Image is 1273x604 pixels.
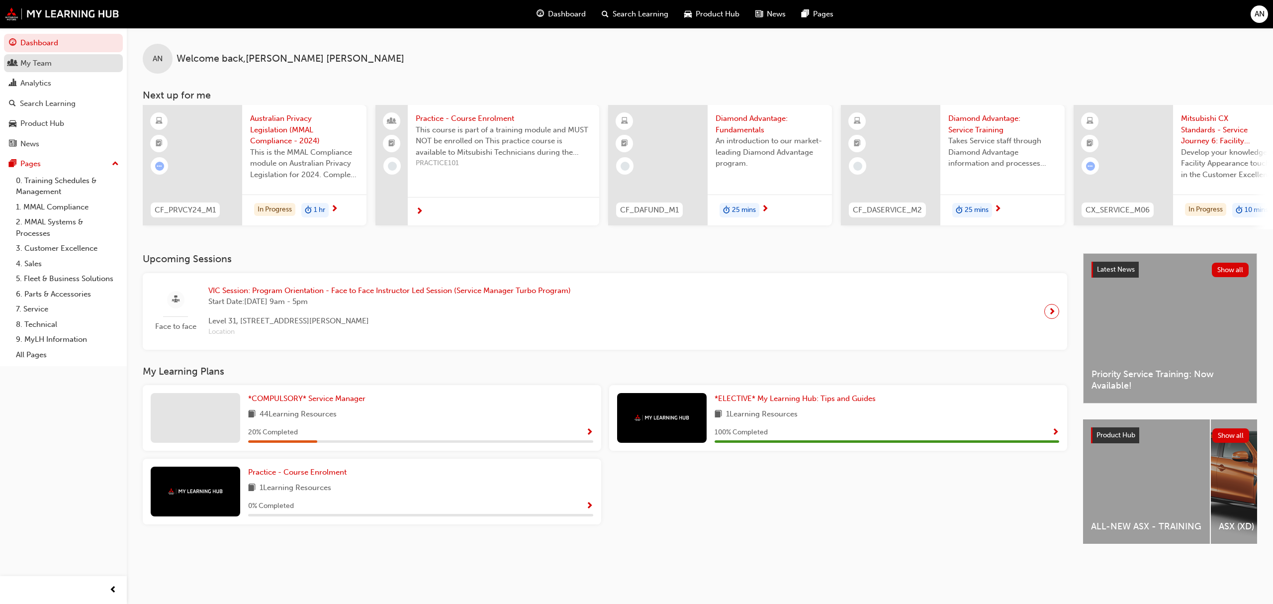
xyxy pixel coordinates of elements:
a: 2. MMAL Systems & Processes [12,214,123,241]
span: 0 % Completed [248,501,294,512]
span: duration-icon [1236,204,1243,217]
a: Analytics [4,74,123,93]
a: My Team [4,54,123,73]
a: *COMPULSORY* Service Manager [248,393,369,404]
img: mmal [635,414,689,421]
a: Practice - Course Enrolment [248,467,351,478]
span: 100 % Completed [715,427,768,438]
a: Dashboard [4,34,123,52]
span: *ELECTIVE* My Learning Hub: Tips and Guides [715,394,876,403]
a: All Pages [12,347,123,363]
span: 1 Learning Resources [260,482,331,495]
button: Show all [1212,263,1249,277]
span: prev-icon [109,584,117,597]
span: book-icon [715,408,722,421]
span: This is the MMAL Compliance module on Australian Privacy Legislation for 2024. Complete this modu... [250,147,359,181]
span: search-icon [9,100,16,108]
a: ALL-NEW ASX - TRAINING [1083,419,1210,544]
span: pages-icon [9,160,16,169]
span: Level 31, [STREET_ADDRESS][PERSON_NAME] [208,315,571,327]
span: people-icon [388,115,395,128]
a: Product Hub [4,114,123,133]
span: duration-icon [723,204,730,217]
span: booktick-icon [1087,137,1093,150]
a: CF_PRVCY24_M1Australian Privacy Legislation (MMAL Compliance - 2024)This is the MMAL Compliance m... [143,105,366,225]
span: next-icon [994,205,1001,214]
a: 9. MyLH Information [12,332,123,347]
span: booktick-icon [156,137,163,150]
div: News [20,138,39,150]
span: sessionType_FACE_TO_FACE-icon [172,294,180,306]
span: learningResourceType_ELEARNING-icon [854,115,861,128]
span: CF_DASERVICE_M2 [853,204,922,216]
a: News [4,135,123,153]
div: My Team [20,58,52,69]
a: 3. Customer Excellence [12,241,123,256]
span: Show Progress [1052,428,1059,437]
a: car-iconProduct Hub [676,4,747,24]
a: mmal [5,7,119,20]
span: 20 % Completed [248,427,298,438]
button: Show all [1212,428,1250,443]
a: Latest NewsShow all [1091,262,1249,278]
a: *ELECTIVE* My Learning Hub: Tips and Guides [715,393,880,404]
span: Australian Privacy Legislation (MMAL Compliance - 2024) [250,113,359,147]
a: CF_DAFUND_M1Diamond Advantage: FundamentalsAn introduction to our market-leading Diamond Advantag... [608,105,832,225]
span: Start Date: [DATE] 9am - 5pm [208,296,571,307]
span: Product Hub [1096,431,1135,439]
span: CX_SERVICE_M06 [1086,204,1150,216]
span: Takes Service staff through Diamond Advantage information and processes relevant to the Customer ... [948,135,1057,169]
a: 1. MMAL Compliance [12,200,123,215]
button: AN [1251,5,1268,23]
span: ALL-NEW ASX - TRAINING [1091,521,1202,532]
span: next-icon [331,205,338,214]
span: 1 Learning Resources [726,408,798,421]
h3: My Learning Plans [143,366,1067,377]
span: booktick-icon [854,137,861,150]
span: car-icon [9,119,16,128]
span: Face to face [151,321,200,332]
span: car-icon [684,8,692,20]
span: people-icon [9,59,16,68]
a: 6. Parts & Accessories [12,287,123,302]
span: An introduction to our market-leading Diamond Advantage program. [716,135,824,169]
span: CF_DAFUND_M1 [620,204,679,216]
span: Show Progress [586,428,593,437]
span: AN [1255,8,1265,20]
a: Latest NewsShow allPriority Service Training: Now Available! [1083,253,1257,403]
span: Latest News [1097,265,1135,274]
div: In Progress [254,203,295,216]
span: news-icon [755,8,763,20]
span: learningResourceType_ELEARNING-icon [621,115,628,128]
span: Practice - Course Enrolment [416,113,591,124]
a: pages-iconPages [794,4,841,24]
span: book-icon [248,482,256,495]
span: Dashboard [548,8,586,20]
div: Search Learning [20,98,76,109]
span: guage-icon [537,8,544,20]
span: 44 Learning Resources [260,408,337,421]
span: next-icon [416,207,423,216]
div: In Progress [1185,203,1226,216]
button: Show Progress [586,500,593,512]
button: DashboardMy TeamAnalyticsSearch LearningProduct HubNews [4,32,123,155]
span: booktick-icon [621,137,628,150]
a: 7. Service [12,302,123,317]
a: CF_DASERVICE_M2Diamond Advantage: Service TrainingTakes Service staff through Diamond Advantage i... [841,105,1065,225]
span: PRACTICE101 [416,158,591,169]
span: booktick-icon [388,137,395,150]
span: 25 mins [732,204,756,216]
span: duration-icon [305,204,312,217]
span: learningRecordVerb_NONE-icon [853,162,862,171]
span: pages-icon [802,8,809,20]
span: learningRecordVerb_ATTEMPT-icon [1086,162,1095,171]
button: Show Progress [586,426,593,439]
a: Product HubShow all [1091,427,1249,443]
span: Practice - Course Enrolment [248,468,347,477]
a: 8. Technical [12,317,123,332]
span: AN [153,53,163,65]
span: This course is part of a training module and MUST NOT be enrolled on This practice course is avai... [416,124,591,158]
span: Product Hub [696,8,739,20]
span: Show Progress [586,502,593,511]
span: 10 mins [1245,204,1268,216]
